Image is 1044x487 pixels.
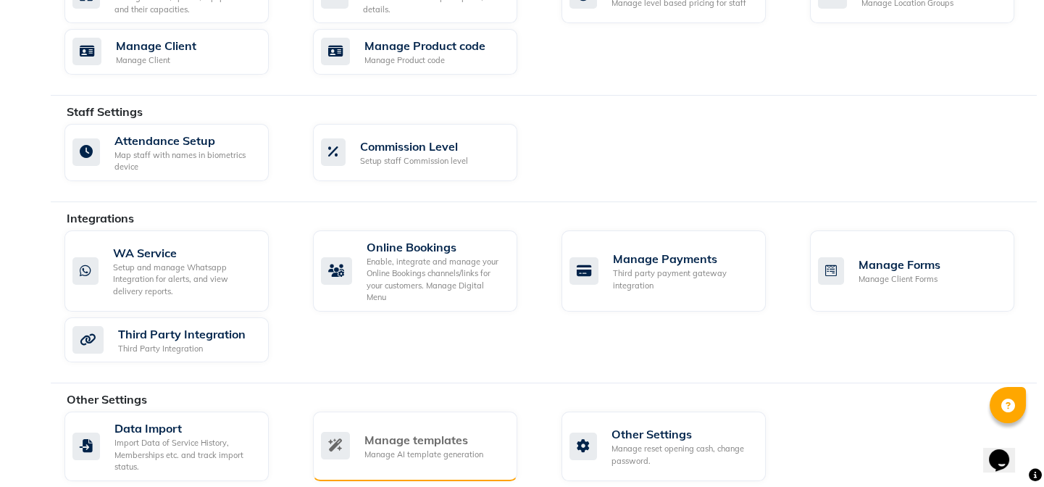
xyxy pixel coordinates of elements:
[114,149,257,173] div: Map staff with names in biometrics device
[64,124,291,181] a: Attendance SetupMap staff with names in biometrics device
[364,431,483,449] div: Manage templates
[64,317,291,363] a: Third Party IntegrationThird Party Integration
[613,267,754,291] div: Third party payment gateway integration
[64,230,291,312] a: WA ServiceSetup and manage Whatsapp Integration for alerts, and view delivery reports.
[64,29,291,75] a: Manage ClientManage Client
[360,155,468,167] div: Setup staff Commission level
[313,29,540,75] a: Manage Product codeManage Product code
[983,429,1030,473] iframe: chat widget
[118,343,246,355] div: Third Party Integration
[561,230,788,312] a: Manage PaymentsThird party payment gateway integration
[116,54,196,67] div: Manage Client
[113,244,257,262] div: WA Service
[313,124,540,181] a: Commission LevelSetup staff Commission level
[313,412,540,481] a: Manage templatesManage AI template generation
[114,132,257,149] div: Attendance Setup
[364,54,485,67] div: Manage Product code
[114,437,257,473] div: Import Data of Service History, Memberships etc. and track import status.
[114,420,257,437] div: Data Import
[367,256,506,304] div: Enable, integrate and manage your Online Bookings channels/links for your customers. Manage Digit...
[611,425,754,443] div: Other Settings
[116,37,196,54] div: Manage Client
[613,250,754,267] div: Manage Payments
[364,449,483,461] div: Manage AI template generation
[611,443,754,467] div: Manage reset opening cash, change password.
[118,325,246,343] div: Third Party Integration
[859,256,940,273] div: Manage Forms
[810,230,1037,312] a: Manage FormsManage Client Forms
[360,138,468,155] div: Commission Level
[859,273,940,286] div: Manage Client Forms
[113,262,257,298] div: Setup and manage Whatsapp Integration for alerts, and view delivery reports.
[367,238,506,256] div: Online Bookings
[313,230,540,312] a: Online BookingsEnable, integrate and manage your Online Bookings channels/links for your customer...
[64,412,291,481] a: Data ImportImport Data of Service History, Memberships etc. and track import status.
[561,412,788,481] a: Other SettingsManage reset opening cash, change password.
[364,37,485,54] div: Manage Product code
